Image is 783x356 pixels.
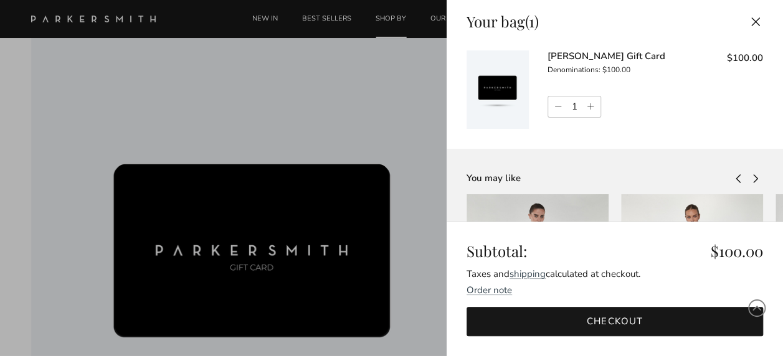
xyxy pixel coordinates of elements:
[467,284,512,296] toggle-target: Order note
[467,242,763,260] div: Subtotal:
[602,65,630,75] span: $100.00
[467,307,763,336] a: Checkout
[467,12,539,30] div: Your bag
[584,96,600,118] a: Increase quantity
[510,268,546,280] a: shipping
[727,52,763,64] span: $100.00
[711,242,763,260] span: $100.00
[467,172,731,185] div: You may like
[565,97,584,117] input: Quantity
[548,65,600,75] span: Denominations:
[548,96,565,118] a: Decrease quantity
[747,299,766,317] svg: Scroll to Top
[525,11,539,31] span: (1)
[467,266,763,281] div: Taxes and calculated at checkout.
[548,50,665,62] a: [PERSON_NAME] Gift Card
